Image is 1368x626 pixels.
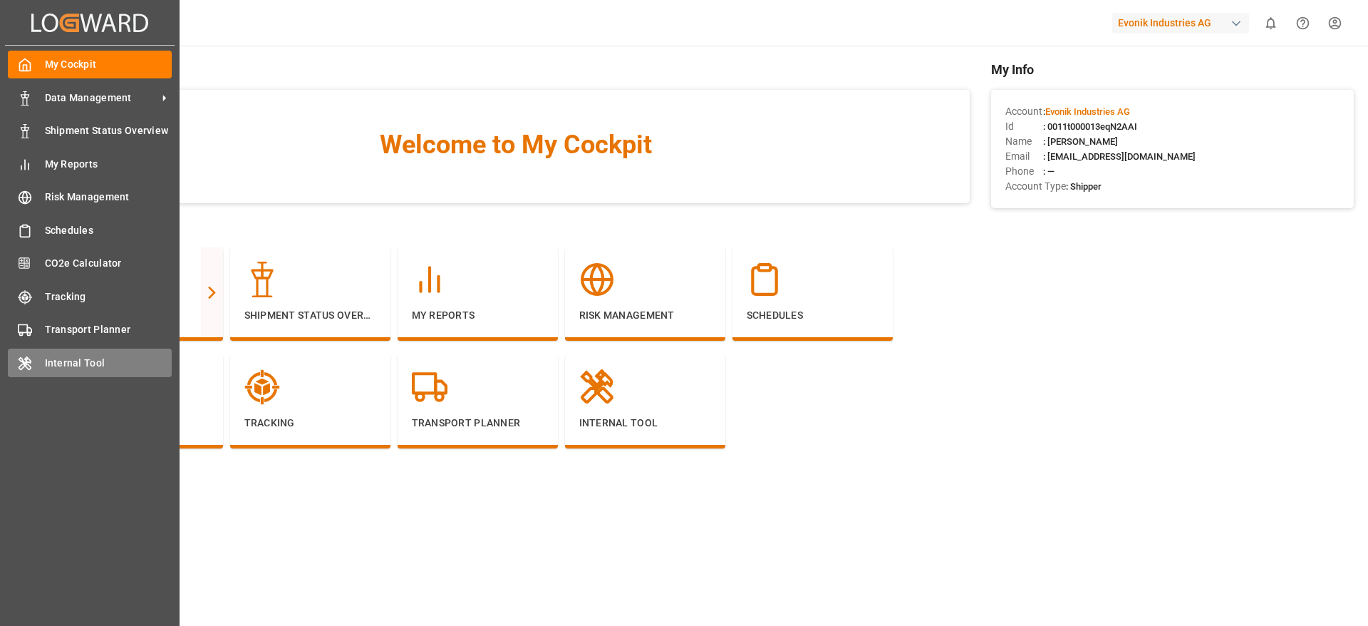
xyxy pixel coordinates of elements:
a: My Cockpit [8,51,172,78]
span: My Cockpit [45,57,172,72]
button: Help Center [1287,7,1319,39]
span: Email [1005,149,1043,164]
span: : [EMAIL_ADDRESS][DOMAIN_NAME] [1043,151,1196,162]
p: Schedules [747,308,879,323]
span: Welcome to My Cockpit [91,125,941,164]
span: : — [1043,166,1054,177]
p: Internal Tool [579,416,711,431]
div: Evonik Industries AG [1112,13,1249,34]
button: Evonik Industries AG [1112,9,1255,36]
span: Tracking [45,289,172,304]
span: Account Type [1005,179,1066,194]
p: Transport Planner [412,416,544,431]
span: Transport Planner [45,322,172,337]
a: Schedules [8,216,172,244]
span: Data Management [45,91,157,106]
span: Name [1005,134,1043,149]
span: My Info [991,60,1354,79]
a: Transport Planner [8,316,172,344]
a: Shipment Status Overview [8,117,172,145]
span: Evonik Industries AG [1045,106,1130,117]
span: Phone [1005,164,1043,179]
span: My Reports [45,157,172,172]
span: Shipment Status Overview [45,123,172,138]
a: Tracking [8,282,172,310]
p: My Reports [412,308,544,323]
p: Risk Management [579,308,711,323]
span: Risk Management [45,190,172,205]
span: Account [1005,104,1043,119]
a: My Reports [8,150,172,178]
span: Navigation [63,217,970,237]
span: : [PERSON_NAME] [1043,136,1118,147]
a: Internal Tool [8,349,172,376]
a: CO2e Calculator [8,250,172,277]
span: : Shipper [1066,181,1102,192]
span: Id [1005,119,1043,134]
a: Risk Management [8,183,172,211]
span: Internal Tool [45,356,172,371]
span: Schedules [45,223,172,238]
span: : [1043,106,1130,117]
p: Tracking [244,416,376,431]
button: show 0 new notifications [1255,7,1287,39]
span: : 0011t000013eqN2AAI [1043,121,1137,132]
span: CO2e Calculator [45,256,172,271]
p: Shipment Status Overview [244,308,376,323]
